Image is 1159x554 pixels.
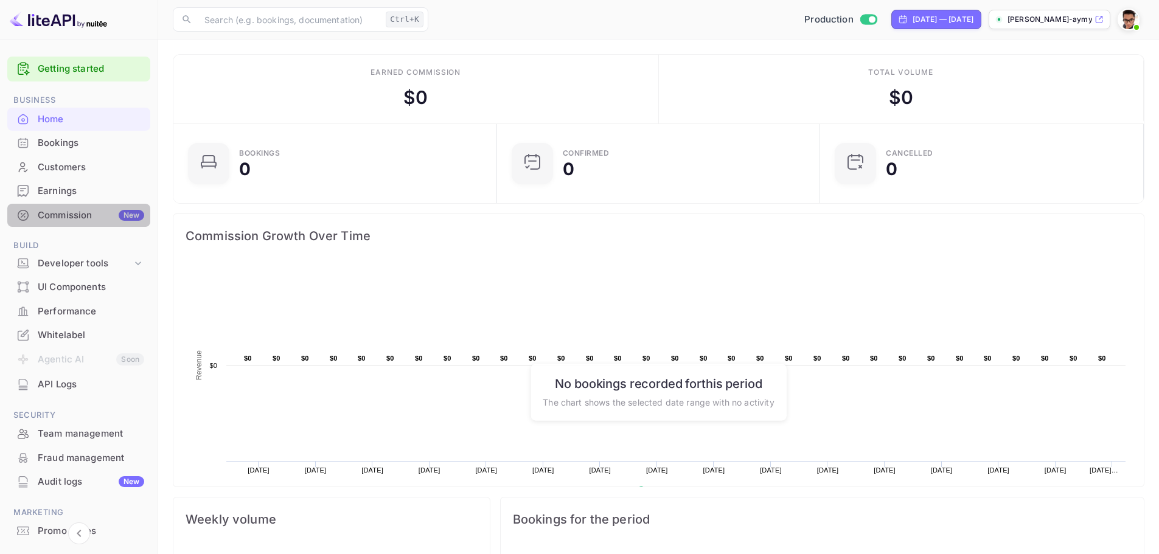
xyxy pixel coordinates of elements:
div: Fraud management [38,451,144,465]
div: API Logs [7,373,150,396]
div: Switch to Sandbox mode [799,13,882,27]
div: Home [38,113,144,126]
img: LiteAPI logo [10,10,107,29]
text: $0 [1012,355,1020,362]
div: Developer tools [7,253,150,274]
text: [DATE] [532,466,554,474]
text: $0 [415,355,423,362]
text: $0 [557,355,565,362]
p: [PERSON_NAME]-aymy6.nui... [1008,14,1092,25]
text: $0 [301,355,309,362]
text: $0 [1098,355,1106,362]
span: Commission Growth Over Time [186,226,1132,246]
p: The chart shows the selected date range with no activity [543,395,774,408]
div: 0 [563,161,574,178]
div: Home [7,108,150,131]
text: $0 [244,355,252,362]
div: Promo codes [38,524,144,538]
text: $0 [444,355,451,362]
text: $0 [586,355,594,362]
span: Build [7,239,150,252]
div: Customers [38,161,144,175]
div: Earnings [7,179,150,203]
text: [DATE] [760,466,782,474]
div: New [119,476,144,487]
text: $0 [500,355,508,362]
text: $0 [330,355,338,362]
div: Team management [38,427,144,441]
div: Getting started [7,57,150,81]
div: Whitelabel [38,328,144,342]
text: [DATE] [817,466,839,474]
text: [DATE] [590,466,611,474]
a: UI Components [7,275,150,298]
a: Whitelabel [7,324,150,346]
div: Total volume [868,67,933,78]
text: $0 [209,362,217,369]
div: Promo codes [7,519,150,543]
text: $0 [785,355,793,362]
text: $0 [1070,355,1077,362]
span: Business [7,94,150,107]
text: $0 [273,355,280,362]
text: [DATE] [874,466,896,474]
text: [DATE] [703,466,725,474]
a: Home [7,108,150,130]
div: API Logs [38,378,144,392]
text: $0 [728,355,736,362]
text: $0 [472,355,480,362]
text: $0 [756,355,764,362]
div: Performance [7,300,150,324]
span: Production [804,13,854,27]
text: [DATE] [419,466,440,474]
div: Audit logs [38,475,144,489]
text: [DATE] [931,466,953,474]
div: CommissionNew [7,204,150,227]
text: [DATE] [361,466,383,474]
div: $ 0 [403,84,428,111]
text: [DATE] [305,466,327,474]
text: Revenue [649,486,680,494]
a: CommissionNew [7,204,150,226]
div: Earned commission [371,67,461,78]
span: Bookings for the period [513,510,1132,529]
a: Getting started [38,62,144,76]
span: Weekly volume [186,510,478,529]
div: Bookings [38,136,144,150]
a: Bookings [7,131,150,154]
div: Team management [7,422,150,446]
div: Performance [38,305,144,319]
div: Fraud management [7,446,150,470]
a: Fraud management [7,446,150,469]
h6: No bookings recorded for this period [543,376,774,390]
a: Team management [7,422,150,445]
text: $0 [529,355,537,362]
text: $0 [386,355,394,362]
text: [DATE] [248,466,270,474]
text: $0 [956,355,964,362]
text: $0 [642,355,650,362]
div: Whitelabel [7,324,150,347]
div: Ctrl+K [386,12,423,27]
div: CANCELLED [886,150,933,157]
text: $0 [1041,355,1049,362]
div: Bookings [239,150,280,157]
div: $ 0 [889,84,913,111]
img: Macky Nicdao [1119,10,1138,29]
text: $0 [813,355,821,362]
text: $0 [870,355,878,362]
div: Confirmed [563,150,610,157]
text: [DATE] [987,466,1009,474]
span: Marketing [7,506,150,519]
button: Collapse navigation [68,522,90,544]
div: UI Components [7,275,150,299]
text: $0 [927,355,935,362]
a: Audit logsNew [7,470,150,493]
div: UI Components [38,280,144,294]
text: [DATE] [1045,466,1067,474]
a: API Logs [7,373,150,395]
a: Earnings [7,179,150,202]
text: [DATE] [646,466,668,474]
text: [DATE] [475,466,497,474]
a: Customers [7,156,150,178]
